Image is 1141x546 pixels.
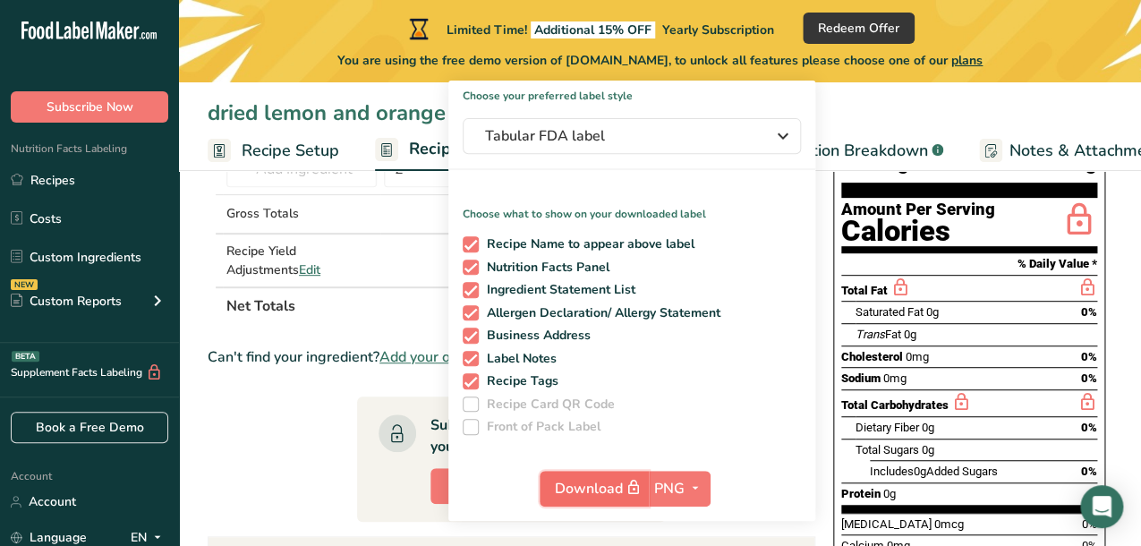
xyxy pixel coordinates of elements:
section: % Daily Value * [841,253,1097,275]
span: Dietary Fiber [856,421,919,434]
span: Recipe Name to appear above label [479,236,695,252]
span: Total Fat [841,284,888,297]
span: 0% [1081,350,1097,363]
span: Sodium [841,371,881,385]
span: Nutrition Breakdown [775,139,928,163]
span: 0% [1081,371,1097,385]
div: Can't find your ingredient? [208,346,815,368]
div: dried lemon and orange [208,97,467,129]
a: Recipe Builder [375,129,519,172]
span: Includes Added Sugars [870,465,998,478]
span: Allergen Declaration/ Allergy Statement [479,305,721,321]
div: Subscribe to a plan to Unlock your recipe [430,414,630,457]
div: Amount Per Serving [841,201,995,218]
span: Edit [299,261,320,278]
span: Total Carbohydrates [841,398,949,412]
div: Open Intercom Messenger [1080,485,1123,528]
span: Yearly Subscription [662,21,774,38]
span: You are using the free demo version of [DOMAIN_NAME], to unlock all features please choose one of... [337,51,983,70]
button: Subscribe Now [11,91,168,123]
span: 0g [922,421,934,434]
span: Recipe Builder [409,137,519,161]
span: Saturated Fat [856,305,924,319]
span: 0g [922,443,934,456]
span: 0% [1082,517,1097,531]
span: 0g [904,328,916,341]
span: Download [555,477,644,499]
th: Net Totals [223,286,650,324]
i: Trans [856,328,885,341]
span: 0mcg [934,517,964,531]
span: Add your own ingredient [379,346,541,368]
div: Calories [841,218,995,244]
span: Cholesterol [841,350,903,363]
span: 0g [914,465,926,478]
button: Download [540,471,649,507]
div: NEW [11,279,38,290]
span: Recipe Card QR Code [479,397,616,413]
span: Ingredient Statement List [479,282,636,298]
span: 0% [1081,421,1097,434]
span: Total Sugars [856,443,919,456]
span: Business Address [479,328,592,344]
span: Recipe Setup [242,139,339,163]
span: Tabular FDA label [485,125,754,147]
h1: Choose your preferred label style [448,81,815,104]
button: Redeem Offer [803,13,915,44]
span: 0% [1081,305,1097,319]
span: Front of Pack Label [479,419,601,435]
span: 0g [883,487,896,500]
span: Recipe Tags [479,373,559,389]
span: Subscribe Now [47,98,133,116]
a: Nutrition Breakdown [745,131,943,171]
div: Limited Time! [405,18,774,39]
div: Gross Totals [226,204,377,223]
div: BETA [12,351,39,362]
button: Subscribe Now [430,468,588,504]
span: PNG [654,478,685,499]
span: Protein [841,487,881,500]
span: Fat [856,328,901,341]
a: Recipe Setup [208,131,339,171]
span: Label Notes [479,351,558,367]
span: Nutrition Facts Panel [479,260,610,276]
span: plans [951,52,983,69]
span: 0g [926,305,939,319]
div: Recipe Yield Adjustments [226,242,377,279]
span: [MEDICAL_DATA] [841,517,932,531]
span: 0mg [906,350,929,363]
div: Custom Reports [11,292,122,311]
p: Choose what to show on your downloaded label [448,192,815,222]
span: Additional 15% OFF [531,21,655,38]
span: 0mg [883,371,907,385]
button: PNG [649,471,711,507]
span: 0% [1081,465,1097,478]
span: Redeem Offer [818,19,899,38]
button: Tabular FDA label [463,118,801,154]
a: Book a Free Demo [11,412,168,443]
